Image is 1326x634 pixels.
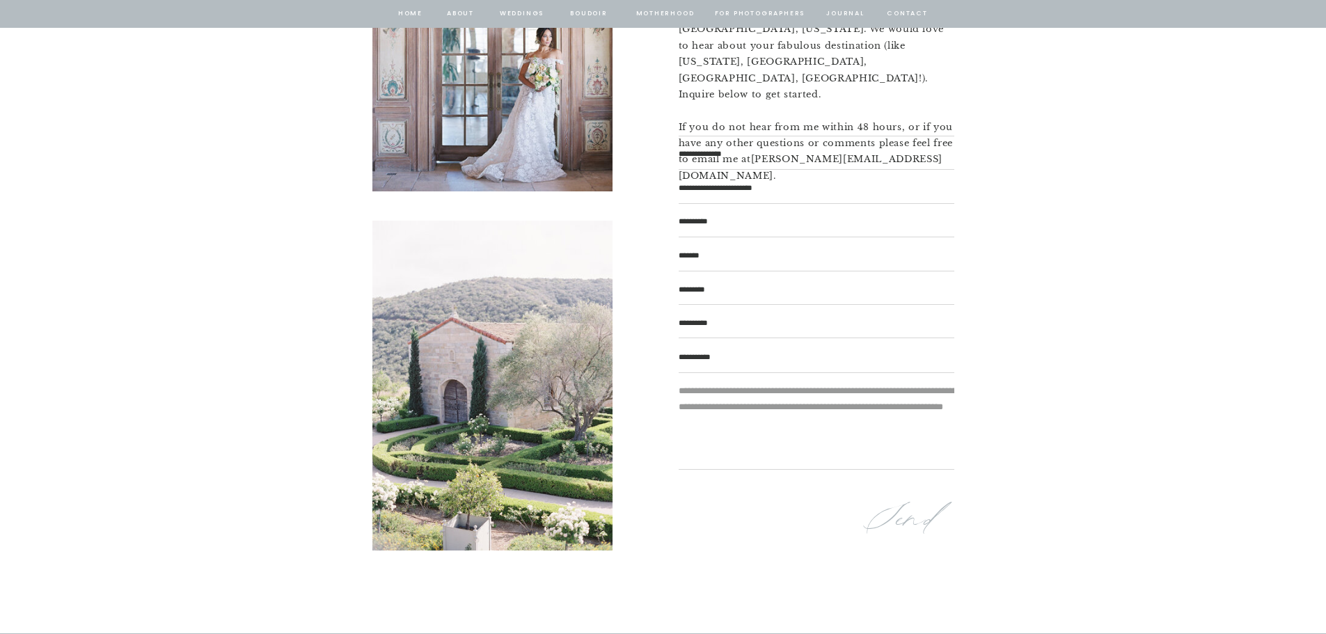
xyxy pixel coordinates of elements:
a: contact [885,8,930,20]
a: Motherhood [636,8,694,20]
a: journal [824,8,867,20]
a: BOUDOIR [569,8,609,20]
a: about [446,8,475,20]
a: Weddings [498,8,546,20]
a: home [397,8,424,20]
a: Send [862,495,952,545]
a: for photographers [715,8,805,20]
